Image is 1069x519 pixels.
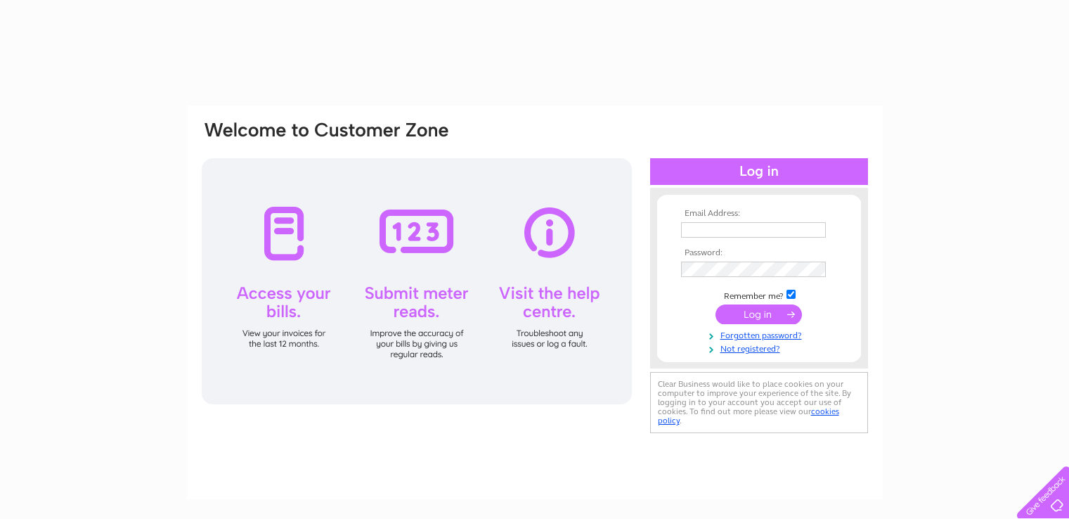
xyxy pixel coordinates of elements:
a: Forgotten password? [681,328,841,341]
a: cookies policy [658,406,839,425]
th: Password: [678,248,841,258]
td: Remember me? [678,288,841,302]
th: Email Address: [678,209,841,219]
input: Submit [715,305,802,324]
a: Not registered? [681,341,841,354]
div: Clear Business would like to place cookies on your computer to improve your experience of the sit... [650,372,868,433]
